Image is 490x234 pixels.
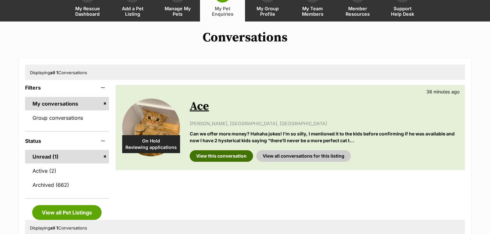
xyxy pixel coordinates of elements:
[122,99,180,156] img: Ace
[25,164,109,178] a: Active (2)
[25,138,109,144] header: Status
[50,70,58,75] strong: all 1
[30,70,87,75] span: Displaying Conversations
[343,6,372,17] span: Member Resources
[25,97,109,110] a: My conversations
[426,88,460,95] p: 38 minutes ago
[190,120,458,127] p: [PERSON_NAME], [GEOGRAPHIC_DATA], [GEOGRAPHIC_DATA]
[25,111,109,125] a: Group conversations
[122,144,180,151] span: Reviewing applications
[208,6,237,17] span: My Pet Enquiries
[190,130,458,144] p: Can we offer more money? Hahaha jokes! I’m so silly, I mentioned it to the kids before confirming...
[122,135,180,153] div: On Hold
[256,150,351,162] a: View all conversations for this listing
[25,178,109,192] a: Archived (662)
[73,6,102,17] span: My Rescue Dashboard
[190,99,209,114] a: Ace
[163,6,192,17] span: Manage My Pets
[388,6,417,17] span: Support Help Desk
[30,225,87,230] span: Displaying Conversations
[298,6,327,17] span: My Team Members
[25,85,109,91] header: Filters
[253,6,282,17] span: My Group Profile
[190,150,253,162] a: View this conversation
[118,6,147,17] span: Add a Pet Listing
[32,205,102,220] a: View all Pet Listings
[25,150,109,163] a: Unread (1)
[50,225,58,230] strong: all 1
